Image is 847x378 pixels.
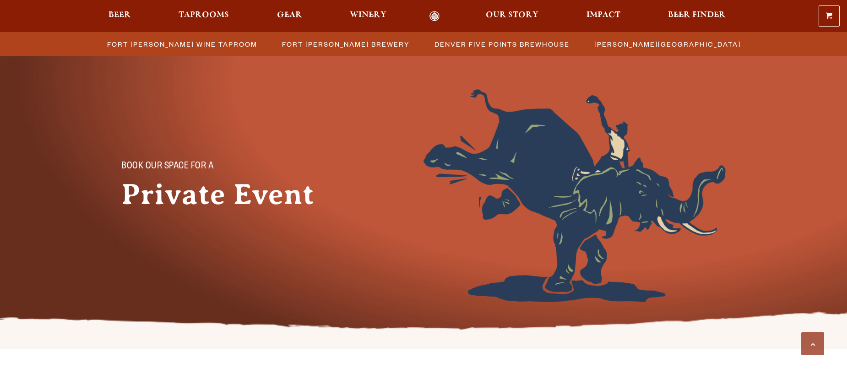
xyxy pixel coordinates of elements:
[107,38,257,51] span: Fort [PERSON_NAME] Wine Taproom
[350,11,386,19] span: Winery
[589,38,745,51] a: [PERSON_NAME][GEOGRAPHIC_DATA]
[801,332,824,355] a: Scroll to top
[586,11,620,19] span: Impact
[102,38,262,51] a: Fort [PERSON_NAME] Wine Taproom
[277,38,414,51] a: Fort [PERSON_NAME] Brewery
[486,11,538,19] span: Our Story
[594,38,741,51] span: [PERSON_NAME][GEOGRAPHIC_DATA]
[423,89,726,302] img: Foreground404
[109,11,131,19] span: Beer
[417,11,451,22] a: Odell Home
[581,11,626,22] a: Impact
[103,11,137,22] a: Beer
[344,11,392,22] a: Winery
[277,11,302,19] span: Gear
[434,38,570,51] span: Denver Five Points Brewhouse
[429,38,574,51] a: Denver Five Points Brewhouse
[121,162,323,173] p: Book Our Space for a
[662,11,732,22] a: Beer Finder
[179,11,229,19] span: Taprooms
[173,11,235,22] a: Taprooms
[121,178,341,211] h1: Private Event
[282,38,410,51] span: Fort [PERSON_NAME] Brewery
[480,11,544,22] a: Our Story
[271,11,308,22] a: Gear
[668,11,726,19] span: Beer Finder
